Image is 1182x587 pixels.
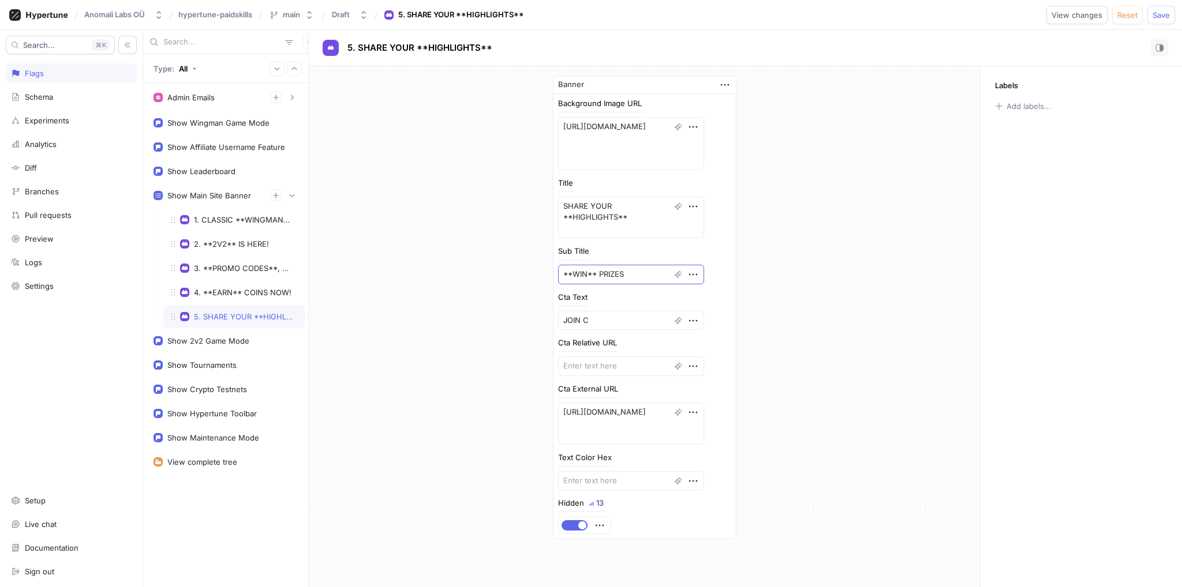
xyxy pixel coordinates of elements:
div: Sub Title [558,247,589,255]
button: Anomali Labs OÜ [80,5,168,24]
div: Experiments [25,116,69,125]
button: Add labels... [991,99,1054,114]
div: Branches [25,187,59,196]
textarea: [URL][DOMAIN_NAME] [558,117,704,170]
div: 5. SHARE YOUR **HIGHLIGHTS** [398,9,524,21]
div: Documentation [25,543,78,552]
div: 1. CLASSIC **WINGMAN** MODE [194,215,293,224]
div: Banner [558,79,584,91]
div: 5. SHARE YOUR **HIGHLIGHTS** [194,312,293,321]
div: Show Main Site Banner [167,191,251,200]
textarea: [URL][DOMAIN_NAME] [558,402,704,445]
div: Analytics [25,140,57,149]
input: Search... [163,36,280,48]
button: View changes [1046,6,1108,24]
div: Text Color Hex [558,454,612,461]
div: Show Maintenance Mode [167,433,259,442]
button: Save [1147,6,1175,24]
div: Show Tournaments [167,360,237,370]
a: Documentation [6,538,137,558]
button: Reset [1112,6,1143,24]
div: Admin Emails [167,93,215,102]
div: Background Image URL [558,100,642,107]
div: Show Affiliate Username Feature [167,142,285,152]
div: 4. **EARN** COINS NOW! [194,288,291,297]
div: Show Hypertune Toolbar [167,409,257,418]
div: Cta Text [558,293,588,301]
div: All [179,64,188,73]
span: Search... [23,42,55,48]
button: Collapse all [287,61,302,76]
div: Schema [25,92,53,101]
div: Show 2v2 Game Mode [167,336,249,345]
div: Diff [25,163,37,172]
button: Draft [327,5,373,24]
div: Pull requests [25,210,72,220]
div: Title [558,179,573,187]
div: main [283,10,300,20]
div: Show Wingman Game Mode [167,118,270,127]
div: Settings [25,281,54,291]
div: Preview [25,234,54,243]
div: Setup [25,496,46,505]
span: Save [1153,12,1170,18]
div: 3. **PROMO CODES**, UPDATES, [194,264,293,273]
div: Sign out [25,567,54,576]
button: main [264,5,319,24]
textarea: JOIN C [558,311,704,330]
p: Type: [154,64,174,73]
div: Logs [25,258,42,267]
span: View changes [1052,12,1102,18]
div: Show Crypto Testnets [167,385,247,394]
div: Cta Relative URL [558,339,617,347]
span: hypertune-paidskills [178,10,252,18]
div: Hidden [558,499,584,507]
div: Draft [332,10,350,20]
div: Anomali Labs OÜ [84,10,145,20]
p: Labels [995,81,1018,90]
textarea: SHARE YOUR **HIGHLIGHTS** [558,197,704,239]
div: Show Leaderboard [167,167,235,176]
div: K [92,39,110,51]
div: View complete tree [167,457,237,466]
button: Search...K [6,36,115,54]
div: Live chat [25,520,57,529]
div: Cta External URL [558,385,618,393]
button: Type: All [149,58,201,78]
p: 5. SHARE YOUR **HIGHLIGHTS** [347,42,492,55]
div: 13 [596,499,604,507]
span: Reset [1117,12,1138,18]
div: Flags [25,69,44,78]
button: Expand all [270,61,285,76]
